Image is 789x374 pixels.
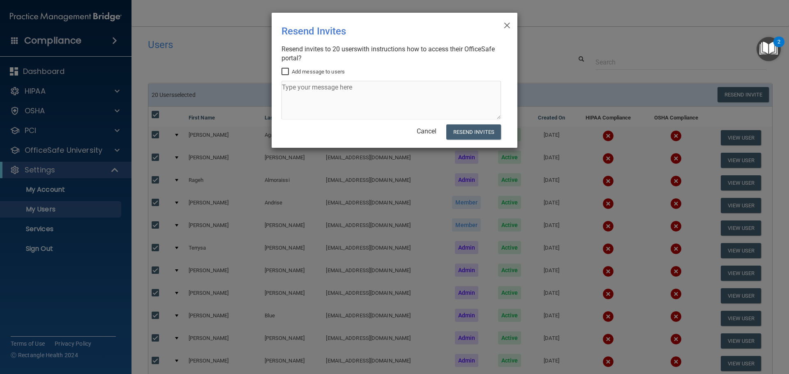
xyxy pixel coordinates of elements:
[777,42,780,53] div: 2
[281,45,501,63] div: Resend invites to 20 user with instructions how to access their OfficeSafe portal?
[417,127,436,135] a: Cancel
[354,45,357,53] span: s
[281,69,291,75] input: Add message to users
[757,37,781,61] button: Open Resource Center, 2 new notifications
[503,16,511,32] span: ×
[281,19,474,43] div: Resend Invites
[446,124,501,140] button: Resend Invites
[281,67,345,77] label: Add message to users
